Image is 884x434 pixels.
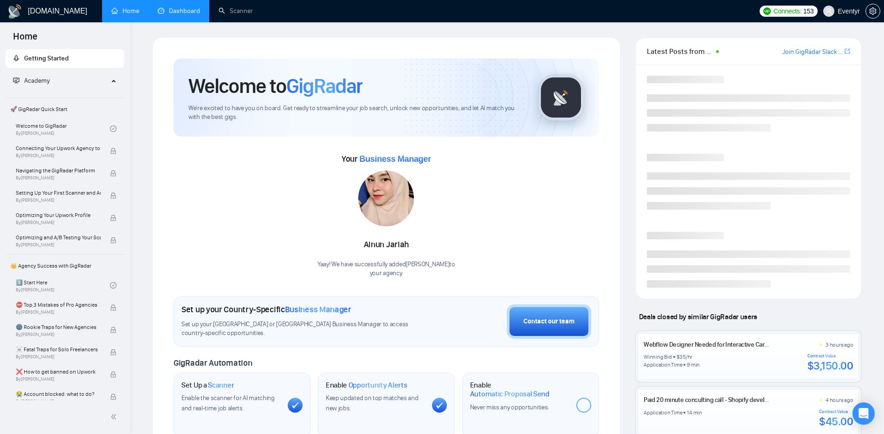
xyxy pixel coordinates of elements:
div: 4 hours ago [826,396,853,404]
span: Setting Up Your First Scanner and Auto-Bidder [16,188,101,197]
span: lock [110,349,116,355]
span: We're excited to have you on board. Get ready to streamline your job search, unlock new opportuni... [188,104,523,122]
span: By [PERSON_NAME] [16,354,101,360]
h1: Enable [470,381,569,399]
div: Application Time [644,409,682,416]
div: Yaay! We have successfully added [PERSON_NAME] to [317,260,455,278]
h1: Welcome to [188,73,362,99]
div: 14 min [687,409,702,416]
span: 🚀 GigRadar Quick Start [6,100,123,118]
a: setting [865,7,880,15]
span: Keep updated on top matches and new jobs. [326,394,419,412]
a: 1️⃣ Start HereBy[PERSON_NAME] [16,275,110,296]
span: Getting Started [24,54,69,62]
a: homeHome [111,7,139,15]
a: Webflow Designer Needed for Interactive Carousel and Tweaks [644,341,811,349]
span: By [PERSON_NAME] [16,309,101,315]
li: Getting Started [6,49,124,68]
span: Scanner [208,381,234,390]
span: lock [110,327,116,333]
span: fund-projection-screen [13,77,19,84]
a: export [845,47,850,56]
span: ⛔ Top 3 Mistakes of Pro Agencies [16,300,101,309]
h1: Set Up a [181,381,234,390]
h1: Set up your Country-Specific [181,304,351,315]
span: By [PERSON_NAME] [16,242,101,248]
div: Contract Value [807,353,853,359]
span: Optimizing Your Upwork Profile [16,210,101,220]
div: $45.00 [819,414,853,428]
a: Welcome to GigRadarBy[PERSON_NAME] [16,118,110,139]
img: upwork-logo.png [763,7,771,15]
span: Never miss any opportunities. [470,403,549,411]
span: Academy [13,77,50,85]
span: Navigating the GigRadar Platform [16,166,101,175]
a: dashboardDashboard [158,7,200,15]
div: 9 min [687,361,700,368]
div: Winning Bid [644,353,671,361]
div: Application Time [644,361,682,368]
span: Optimizing and A/B Testing Your Scanner for Better Results [16,233,101,242]
div: $ [677,353,680,361]
span: lock [110,371,116,378]
span: Opportunity Alerts [348,381,407,390]
span: user [826,8,832,14]
h1: Enable [326,381,407,390]
img: 1699274301106-dllhost_bJrH9CqlRu.png [358,171,414,226]
div: 35 [679,353,686,361]
div: Ainun Jariah [317,237,455,253]
span: Connecting Your Upwork Agency to GigRadar [16,144,101,153]
span: ❌ How to get banned on Upwork [16,367,101,376]
span: ☠️ Fatal Traps for Solo Freelancers [16,345,101,354]
span: Deals closed by similar GigRadar users [635,309,761,325]
a: Paid 20 minute consulting call - Shopify developers and agencies - Partnership models [644,396,873,404]
span: By [PERSON_NAME] [16,153,101,158]
span: double-left [110,412,120,421]
span: By [PERSON_NAME] [16,220,101,225]
span: Enable the scanner for AI matching and real-time job alerts. [181,394,275,412]
span: By [PERSON_NAME] [16,399,101,404]
span: 153 [803,6,813,16]
span: export [845,47,850,55]
div: Contact our team [523,316,574,327]
span: 😭 Account blocked: what to do? [16,389,101,399]
div: $3,150.00 [807,359,853,373]
a: Join GigRadar Slack Community [782,47,843,57]
span: 🌚 Rookie Traps for New Agencies [16,322,101,332]
span: Automatic Proposal Send [470,389,549,399]
div: Contract Value [819,409,853,414]
span: Your [342,154,431,164]
span: lock [110,394,116,400]
span: lock [110,192,116,199]
span: check-circle [110,282,116,289]
div: 3 hours ago [826,341,853,349]
span: GigRadar [286,73,362,99]
span: By [PERSON_NAME] [16,332,101,337]
span: By [PERSON_NAME] [16,376,101,382]
span: lock [110,215,116,221]
p: your agency . [317,269,455,278]
span: Set up your [GEOGRAPHIC_DATA] or [GEOGRAPHIC_DATA] Business Manager to access country-specific op... [181,320,427,338]
span: By [PERSON_NAME] [16,197,101,203]
span: Home [6,30,45,49]
span: By [PERSON_NAME] [16,175,101,181]
button: Contact our team [507,304,591,339]
span: lock [110,237,116,243]
span: 👑 Agency Success with GigRadar [6,256,123,275]
span: Connects: [774,6,801,16]
img: gigradar-logo.png [538,74,584,121]
span: check-circle [110,125,116,132]
span: Academy [24,77,50,85]
span: Latest Posts from the GigRadar Community [647,46,713,57]
span: GigRadar Automation [174,358,252,368]
span: setting [866,7,880,15]
img: logo [7,4,22,19]
span: lock [110,148,116,154]
a: searchScanner [219,7,253,15]
span: rocket [13,55,19,61]
span: lock [110,304,116,311]
span: Business Manager [285,304,351,315]
div: Open Intercom Messenger [852,402,875,425]
button: setting [865,4,880,19]
span: lock [110,170,116,177]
